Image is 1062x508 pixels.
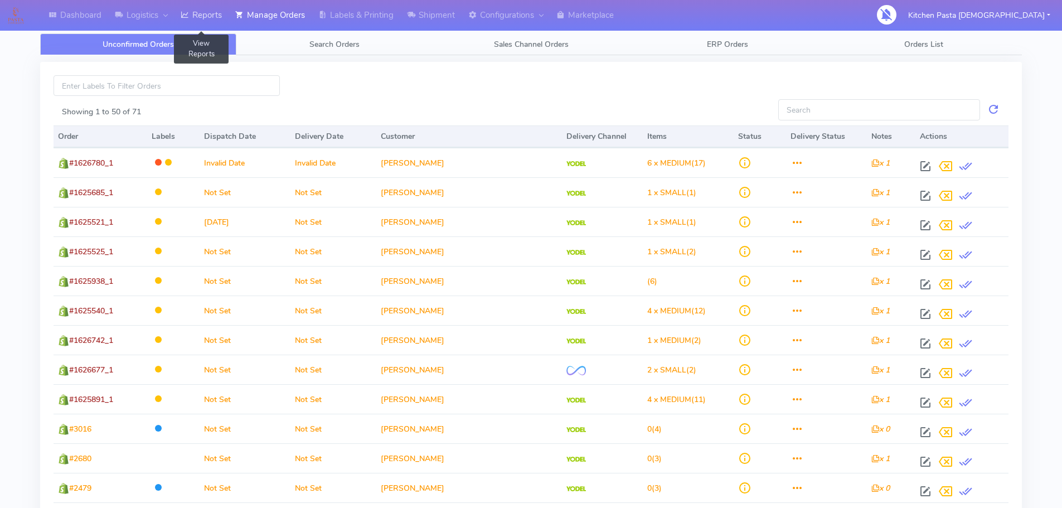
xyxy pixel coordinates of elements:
[200,443,290,473] td: Not Set
[376,355,562,384] td: [PERSON_NAME]
[54,125,147,148] th: Order
[200,266,290,296] td: Not Set
[376,443,562,473] td: [PERSON_NAME]
[778,99,980,120] input: Search
[871,187,890,198] i: x 1
[566,486,586,492] img: Yodel
[867,125,915,148] th: Notes
[290,148,377,177] td: Invalid Date
[376,266,562,296] td: [PERSON_NAME]
[871,453,890,464] i: x 1
[707,39,748,50] span: ERP Orders
[915,125,1008,148] th: Actions
[290,325,377,355] td: Not Set
[647,453,652,464] span: 0
[69,276,113,287] span: #1625938_1
[200,325,290,355] td: Not Set
[566,457,586,462] img: Yodel
[562,125,643,148] th: Delivery Channel
[69,424,91,434] span: #3016
[647,187,696,198] span: (1)
[900,4,1059,27] button: Kitchen Pasta [DEMOGRAPHIC_DATA]
[647,217,686,228] span: 1 x SMALL
[69,483,91,494] span: #2479
[647,246,696,257] span: (2)
[69,217,113,228] span: #1625521_1
[54,75,280,96] input: Enter Labels To Filter Orders
[147,125,200,148] th: Labels
[200,148,290,177] td: Invalid Date
[200,177,290,207] td: Not Set
[200,384,290,414] td: Not Set
[69,365,113,375] span: #1626677_1
[69,306,113,316] span: #1625540_1
[566,309,586,315] img: Yodel
[62,106,141,118] label: Showing 1 to 50 of 71
[871,246,890,257] i: x 1
[69,158,113,168] span: #1626780_1
[786,125,867,148] th: Delivery Status
[647,365,696,375] span: (2)
[647,217,696,228] span: (1)
[376,236,562,266] td: [PERSON_NAME]
[376,177,562,207] td: [PERSON_NAME]
[871,394,890,405] i: x 1
[647,335,691,346] span: 1 x MEDIUM
[200,207,290,236] td: [DATE]
[69,187,113,198] span: #1625685_1
[376,473,562,502] td: [PERSON_NAME]
[376,414,562,443] td: [PERSON_NAME]
[643,125,734,148] th: Items
[871,483,890,494] i: x 0
[69,246,113,257] span: #1625525_1
[647,483,652,494] span: 0
[871,365,890,375] i: x 1
[290,414,377,443] td: Not Set
[200,473,290,502] td: Not Set
[566,279,586,285] img: Yodel
[290,296,377,325] td: Not Set
[494,39,569,50] span: Sales Channel Orders
[376,325,562,355] td: [PERSON_NAME]
[290,384,377,414] td: Not Set
[40,33,1022,55] ul: Tabs
[290,236,377,266] td: Not Set
[647,394,691,405] span: 4 x MEDIUM
[566,338,586,344] img: Yodel
[376,207,562,236] td: [PERSON_NAME]
[309,39,360,50] span: Search Orders
[647,158,691,168] span: 6 x MEDIUM
[290,355,377,384] td: Not Set
[647,306,706,316] span: (12)
[566,191,586,196] img: Yodel
[200,236,290,266] td: Not Set
[871,276,890,287] i: x 1
[647,276,657,287] span: (6)
[871,306,890,316] i: x 1
[376,296,562,325] td: [PERSON_NAME]
[647,365,686,375] span: 2 x SMALL
[376,384,562,414] td: [PERSON_NAME]
[647,335,701,346] span: (2)
[290,177,377,207] td: Not Set
[647,483,662,494] span: (3)
[376,148,562,177] td: [PERSON_NAME]
[647,424,652,434] span: 0
[647,306,691,316] span: 4 x MEDIUM
[69,394,113,405] span: #1625891_1
[647,424,662,434] span: (4)
[200,125,290,148] th: Dispatch Date
[871,335,890,346] i: x 1
[290,207,377,236] td: Not Set
[290,125,377,148] th: Delivery Date
[566,427,586,433] img: Yodel
[647,187,686,198] span: 1 x SMALL
[647,246,686,257] span: 1 x SMALL
[647,453,662,464] span: (3)
[200,296,290,325] td: Not Set
[69,453,91,464] span: #2680
[647,394,706,405] span: (11)
[566,161,586,167] img: Yodel
[290,266,377,296] td: Not Set
[871,217,890,228] i: x 1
